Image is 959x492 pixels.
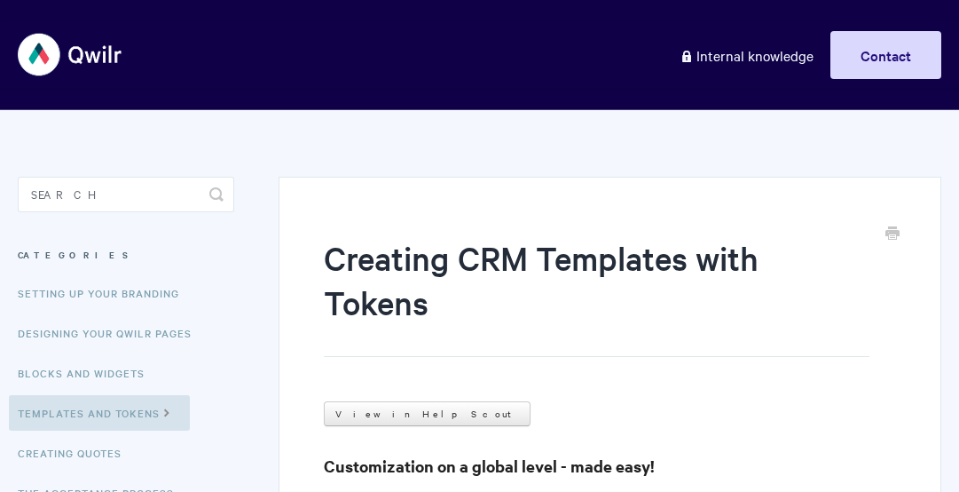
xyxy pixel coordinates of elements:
[666,31,827,79] a: Internal knowledge
[18,275,193,311] a: Setting up your Branding
[18,435,135,471] a: Creating Quotes
[18,177,234,212] input: Search
[324,235,869,357] h1: Creating CRM Templates with Tokens
[324,454,896,479] h3: Customization on a global level - made easy!
[18,315,205,351] a: Designing Your Qwilr Pages
[830,31,941,79] a: Contact
[18,239,234,271] h3: Categories
[18,355,158,391] a: Blocks and Widgets
[18,21,123,88] img: Qwilr Help Center
[885,225,900,244] a: Print this Article
[324,401,531,426] a: View in Help Scout
[9,395,190,431] a: Templates and Tokens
